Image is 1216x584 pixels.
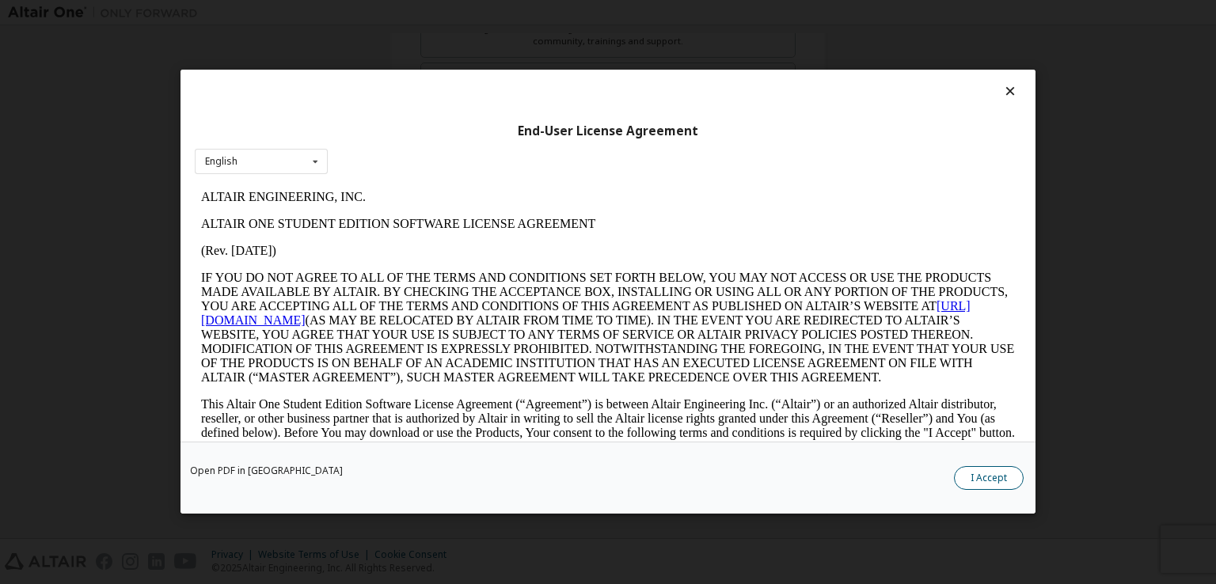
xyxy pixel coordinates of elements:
[205,157,237,166] div: English
[190,467,343,476] a: Open PDF in [GEOGRAPHIC_DATA]
[954,467,1024,491] button: I Accept
[6,60,820,74] p: (Rev. [DATE])
[6,87,820,201] p: IF YOU DO NOT AGREE TO ALL OF THE TERMS AND CONDITIONS SET FORTH BELOW, YOU MAY NOT ACCESS OR USE...
[195,123,1021,139] div: End-User License Agreement
[6,116,776,143] a: [URL][DOMAIN_NAME]
[6,33,820,47] p: ALTAIR ONE STUDENT EDITION SOFTWARE LICENSE AGREEMENT
[6,6,820,21] p: ALTAIR ENGINEERING, INC.
[6,214,820,271] p: This Altair One Student Edition Software License Agreement (“Agreement”) is between Altair Engine...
